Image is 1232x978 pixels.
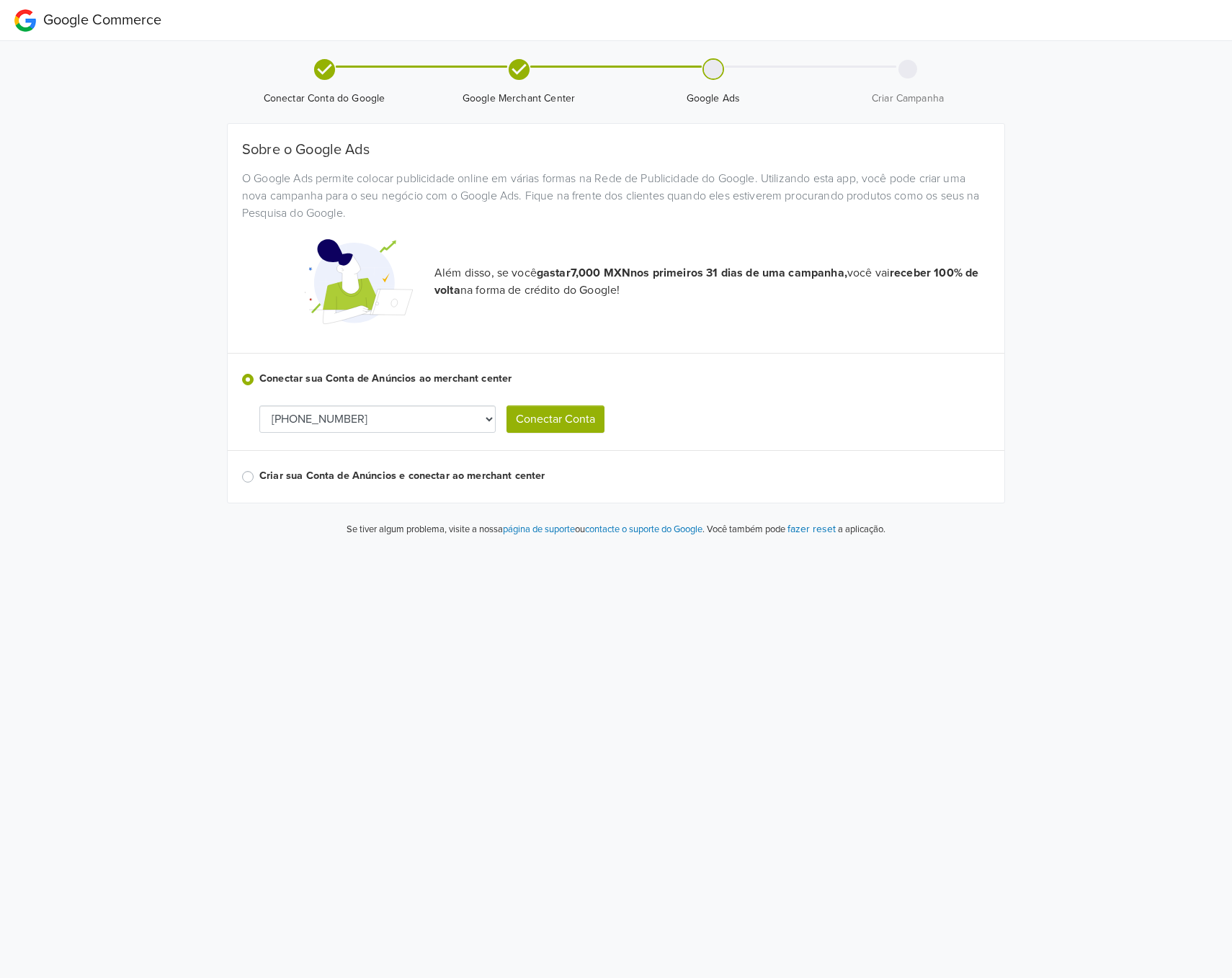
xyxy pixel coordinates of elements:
p: Se tiver algum problema, visite a nossa ou . [347,523,705,537]
strong: gastar 7,000 MXN nos primeiros 31 dias de uma campanha, [537,266,847,280]
button: fazer reset [787,521,836,537]
label: Criar sua Conta de Anúncios e conectar ao merchant center [259,468,990,484]
p: Além disso, se você você vai na forma de crédito do Google! [434,264,990,299]
span: Criar Campanha [816,91,999,106]
button: Conectar Conta [506,405,604,433]
a: contacte o suporte do Google [585,524,702,535]
img: Google Promotional Codes [305,228,413,336]
label: Conectar sua Conta de Anúncios ao merchant center [259,371,990,387]
h5: Sobre o Google Ads [242,141,990,158]
a: página de suporte [503,524,575,535]
span: Conectar Conta do Google [233,91,416,106]
span: Google Commerce [43,12,161,29]
div: O Google Ads permite colocar publicidade online em várias formas na Rede de Publicidade do Google... [231,170,1001,222]
span: Google Merchant Center [427,91,610,106]
span: Google Ads [622,91,805,106]
p: Você também pode a aplicação. [705,521,885,537]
